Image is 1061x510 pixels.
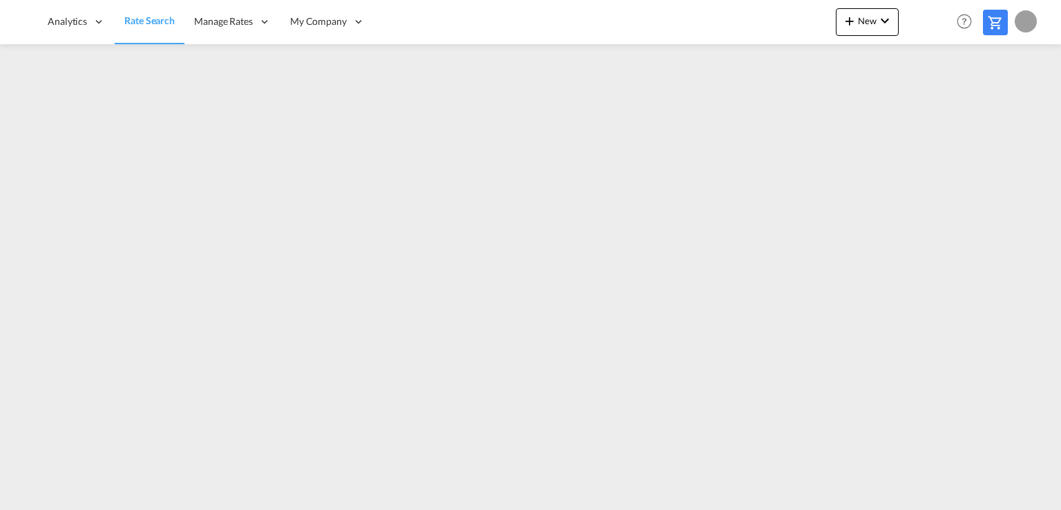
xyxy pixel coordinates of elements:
span: Rate Search [124,15,175,26]
span: Manage Rates [194,15,253,28]
span: New [841,15,893,26]
span: Help [953,10,976,33]
md-icon: icon-plus 400-fg [841,12,858,29]
button: icon-plus 400-fgNewicon-chevron-down [836,8,899,36]
div: Help [953,10,983,35]
span: Analytics [48,15,87,28]
md-icon: icon-chevron-down [877,12,893,29]
span: My Company [290,15,347,28]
